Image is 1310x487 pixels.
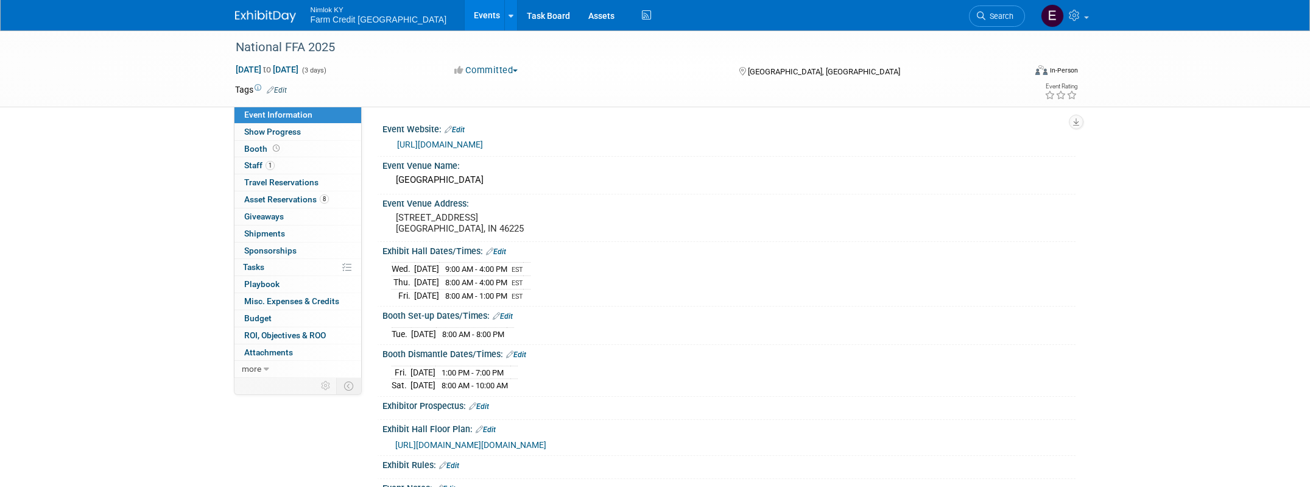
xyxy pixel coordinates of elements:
pre: [STREET_ADDRESS] [GEOGRAPHIC_DATA], IN 46225 [396,212,658,234]
div: Event Website: [382,120,1076,136]
span: Staff [244,160,275,170]
td: [DATE] [410,379,435,392]
div: Event Rating [1044,84,1077,90]
a: Edit [506,350,526,359]
td: Tue. [392,327,411,340]
td: [DATE] [414,289,439,302]
a: more [234,361,361,377]
td: Fri. [392,366,410,379]
a: Budget [234,310,361,327]
span: 8:00 AM - 4:00 PM [445,278,507,287]
span: Misc. Expenses & Credits [244,296,339,306]
a: Edit [493,312,513,321]
td: Fri. [392,289,414,302]
td: Sat. [392,379,410,392]
td: Tags [235,84,287,96]
span: [DATE] [DATE] [235,64,299,75]
div: Event Format [953,63,1079,82]
a: Sponsorships [234,243,361,259]
span: 8:00 AM - 1:00 PM [445,291,507,300]
span: Travel Reservations [244,177,319,187]
a: Edit [476,425,496,434]
a: Edit [469,402,489,411]
a: Staff1 [234,157,361,174]
td: Toggle Event Tabs [336,378,361,394]
div: Exhibit Rules: [382,456,1076,472]
td: Personalize Event Tab Strip [315,378,337,394]
a: Event Information [234,107,361,123]
span: (3 days) [301,66,326,74]
td: [DATE] [410,366,435,379]
a: Giveaways [234,208,361,225]
a: Edit [445,126,465,134]
div: Event Venue Name: [382,157,1076,172]
a: Search [969,5,1025,27]
span: [GEOGRAPHIC_DATA], [GEOGRAPHIC_DATA] [748,67,900,76]
a: ROI, Objectives & ROO [234,327,361,344]
span: Playbook [244,279,280,289]
a: Tasks [234,259,361,275]
a: Asset Reservations8 [234,191,361,208]
span: 8 [320,194,329,204]
span: EST [512,266,523,274]
span: Attachments [244,347,293,357]
td: Wed. [392,263,414,276]
span: to [261,65,273,74]
div: Exhibit Hall Floor Plan: [382,420,1076,436]
span: more [242,364,261,374]
span: Tasks [243,262,264,272]
span: Sponsorships [244,246,297,255]
span: 9:00 AM - 4:00 PM [445,265,507,274]
a: Booth [234,141,361,157]
a: [URL][DOMAIN_NAME][DOMAIN_NAME] [395,440,546,450]
img: Elizabeth Woods [1041,4,1064,27]
span: Search [985,12,1013,21]
span: Booth [244,144,282,154]
span: Show Progress [244,127,301,137]
span: 1:00 PM - 7:00 PM [442,368,504,377]
span: Budget [244,313,272,323]
div: Event Venue Address: [382,194,1076,210]
span: 1 [266,161,275,170]
a: Edit [439,461,459,470]
img: Format-Inperson.png [1035,65,1048,75]
td: [DATE] [414,263,439,276]
span: Nimlok KY [311,2,447,15]
a: [URL][DOMAIN_NAME] [397,140,483,149]
div: National FFA 2025 [231,37,1007,59]
div: [GEOGRAPHIC_DATA] [392,171,1066,190]
a: Edit [486,247,506,256]
span: Giveaways [244,212,284,221]
span: Booth not reserved yet [270,144,282,153]
span: 8:00 AM - 10:00 AM [442,381,508,390]
span: Farm Credit [GEOGRAPHIC_DATA] [311,15,447,24]
a: Playbook [234,276,361,293]
div: In-Person [1049,66,1078,75]
a: Shipments [234,226,361,242]
a: Misc. Expenses & Credits [234,293,361,310]
div: Booth Set-up Dates/Times: [382,307,1076,322]
span: Shipments [244,229,285,238]
span: ROI, Objectives & ROO [244,330,326,340]
img: ExhibitDay [235,10,296,23]
button: Committed [450,64,523,77]
span: 8:00 AM - 8:00 PM [442,330,504,339]
td: [DATE] [414,276,439,290]
span: EST [512,293,523,300]
td: [DATE] [411,327,436,340]
span: Asset Reservations [244,194,329,204]
span: Event Information [244,110,312,119]
div: Booth Dismantle Dates/Times: [382,345,1076,361]
a: Show Progress [234,124,361,140]
div: Exhibit Hall Dates/Times: [382,242,1076,258]
a: Attachments [234,344,361,361]
a: Travel Reservations [234,174,361,191]
span: EST [512,279,523,287]
div: Exhibitor Prospectus: [382,397,1076,413]
a: Edit [267,86,287,94]
td: Thu. [392,276,414,290]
